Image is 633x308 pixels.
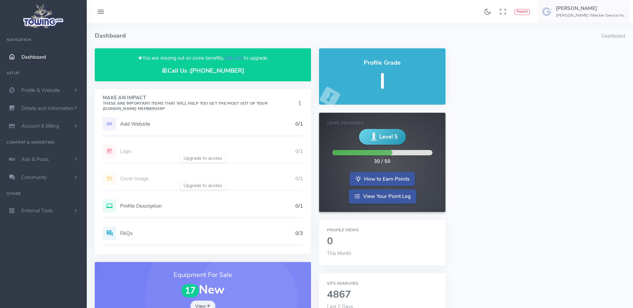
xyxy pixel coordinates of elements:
[120,203,295,209] h5: Profile Description
[103,101,268,111] small: These are important items that will help you get the most out of your [DOMAIN_NAME] Membership
[103,95,296,111] h4: Make An Impact
[350,172,415,186] a: How to Earn Points
[190,67,244,75] a: [PHONE_NUMBER]
[542,6,553,17] img: user-image
[21,174,47,181] span: Community
[120,121,295,127] h5: Add Website
[556,13,625,18] h6: [PERSON_NAME] Wrecker Service Inc
[327,289,437,300] h2: 4867
[327,228,437,232] h6: Profile Views
[327,121,437,125] h6: Level Progress
[21,207,52,214] span: External Tools
[103,67,303,74] h4: Call Us :
[103,283,303,297] h1: New
[327,281,437,286] h6: Site Searches
[327,250,351,257] span: This Month
[103,270,303,280] h3: Equipment For Sale
[374,158,390,165] div: 30 / 50
[120,231,295,236] h5: FAQs
[21,87,60,94] span: Profile & Website
[21,2,66,30] img: logo
[295,203,303,209] h5: 0/1
[379,133,398,141] span: Level 5
[327,60,437,66] h4: Profile Grade
[295,231,303,236] h5: 0/3
[601,33,625,40] li: Dashboard
[181,284,199,298] span: 17
[21,105,73,112] span: Details and Information
[349,189,416,204] a: View Your Point Log
[21,54,46,60] span: Dashboard
[21,123,59,129] span: Account & Billing
[556,6,625,11] h5: [PERSON_NAME]
[224,55,244,61] a: click here
[103,54,303,62] p: You are missing out on some benefits, to upgrade.
[327,236,437,247] h2: 0
[95,23,601,48] h4: Dashboard
[327,70,437,93] h5: I
[21,156,49,163] span: Ads & Posts
[515,9,530,15] button: Report
[295,121,303,127] h5: 0/1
